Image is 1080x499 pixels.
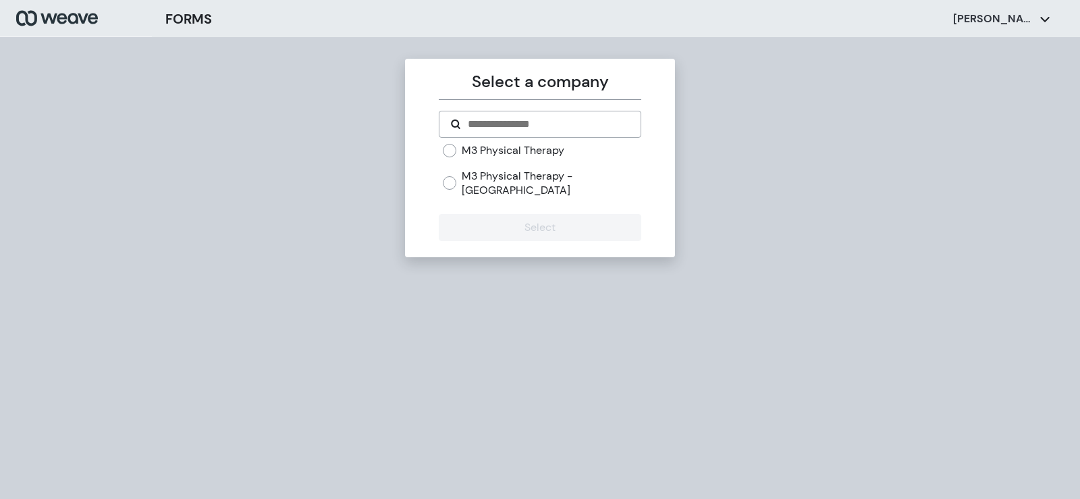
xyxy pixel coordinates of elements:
[462,169,641,198] label: M3 Physical Therapy - [GEOGRAPHIC_DATA]
[165,9,212,29] h3: FORMS
[466,116,629,132] input: Search
[462,143,564,158] label: M3 Physical Therapy
[439,214,641,241] button: Select
[953,11,1034,26] p: [PERSON_NAME]
[439,70,641,94] p: Select a company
